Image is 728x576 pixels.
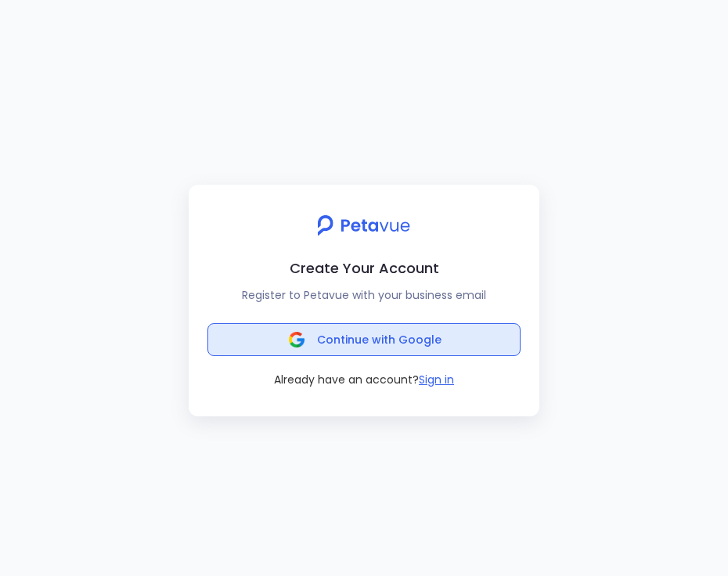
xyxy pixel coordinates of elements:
[307,207,420,244] img: petavue logo
[274,372,419,387] span: Already have an account?
[201,257,527,279] h2: Create Your Account
[201,286,527,304] p: Register to Petavue with your business email
[207,323,521,356] button: Continue with Google
[317,332,441,347] span: Continue with Google
[419,372,454,388] button: Sign in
